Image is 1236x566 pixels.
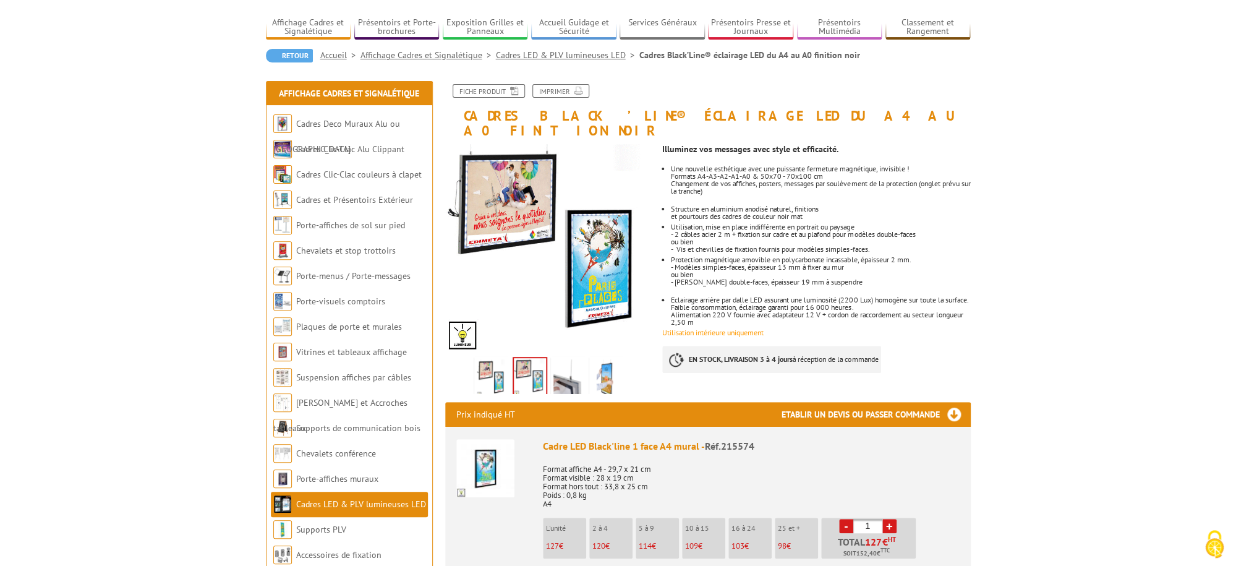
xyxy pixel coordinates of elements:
[708,17,793,38] a: Présentoirs Presse et Journaux
[671,165,970,173] div: Une nouvelle esthétique avec une puissante fermeture magnétique, invisible !
[865,537,882,547] span: 127
[360,49,496,61] a: Affichage Cadres et Signalétique
[532,84,589,98] a: Imprimer
[296,499,426,510] a: Cadres LED & PLV lumineuses LED
[778,524,818,533] p: 25 et +
[731,542,772,551] p: €
[273,397,407,434] a: [PERSON_NAME] et Accroches tableaux
[882,519,897,533] a: +
[824,537,916,559] p: Total
[546,542,586,551] p: €
[705,440,754,452] span: Réf.215574
[546,541,559,551] span: 127
[671,238,970,246] p: ou bien
[273,520,292,539] img: Supports PLV
[843,549,890,559] span: Soit €
[592,542,633,551] p: €
[639,49,860,61] li: Cadres Black’Line® éclairage LED du A4 au A0 finition noir
[671,223,970,231] p: Utilisation, mise en place indifférente en portrait ou paysage
[445,144,654,353] img: affichage_lumineux_215574_1.gif
[671,256,970,264] div: Protection magnétique amovible en polycarbonate incassable, épaisseur 2 mm.
[778,541,786,551] span: 98
[296,296,385,307] a: Porte-visuels comptoirs
[639,524,679,533] p: 5 à 9
[296,321,402,332] a: Plaques de porte et murales
[354,17,440,38] a: Présentoirs et Porte-brochures
[273,165,292,184] img: Cadres Clic-Clac couleurs à clapet
[778,542,818,551] p: €
[671,180,970,195] div: Changement de vos affiches, posters, messages par soulèvement de la protection (onglet prévu sur ...
[543,439,960,453] div: Cadre LED Black'line 1 face A4 mural -
[546,524,586,533] p: L'unité
[296,245,396,256] a: Chevalets et stop trottoirs
[436,84,980,138] h1: Cadres Black’Line® éclairage LED du A4 au A0 finition noir
[592,541,605,551] span: 120
[514,358,546,397] img: affichage_lumineux_215574_1.gif
[273,191,292,209] img: Cadres et Présentoirs Extérieur
[443,17,528,38] a: Exposition Grilles et Panneaux
[273,317,292,336] img: Plaques de porte et murales
[273,444,292,463] img: Chevalets conférence
[296,473,378,484] a: Porte-affiches muraux
[496,49,639,61] a: Cadres LED & PLV lumineuses LED
[671,271,970,278] div: ou bien
[543,457,960,508] p: Format affiche A4 - 29,7 x 21 cm Format visible : 28 x 19 cm Format hors tout : 33,8 x 25 cm Poid...
[685,524,725,533] p: 10 à 15
[273,118,400,155] a: Cadres Deco Muraux Alu ou [GEOGRAPHIC_DATA]
[885,17,971,38] a: Classement et Rangement
[856,549,877,559] span: 152,40
[456,439,514,497] img: Cadre LED Black'line 1 face A4 mural
[477,359,506,398] img: affichage_lumineux_215574_1.jpg
[1193,524,1236,566] button: Cookies (fenêtre modale)
[296,524,346,535] a: Supports PLV
[685,542,725,551] p: €
[671,278,970,286] div: - [PERSON_NAME] double-faces, épaisseur 19 mm à suspendre
[296,169,422,180] a: Cadres Clic-Clac couleurs à clapet
[662,144,838,155] strong: Illuminez vos messages avec style et efficacité.
[1199,529,1230,560] img: Cookies (fenêtre modale)
[839,519,853,533] a: -
[639,542,679,551] p: €
[266,49,313,62] a: Retour
[296,372,411,383] a: Suspension affiches par câbles
[273,343,292,361] img: Vitrines et tableaux affichage
[592,524,633,533] p: 2 à 4
[671,304,970,311] div: Faible consommation, éclairage garanti pour 16 000 heures.
[453,84,525,98] a: Fiche produit
[273,114,292,133] img: Cadres Deco Muraux Alu ou Bois
[273,216,292,234] img: Porte-affiches de sol sur pied
[662,346,881,373] p: à réception de la commande
[671,205,970,213] div: Structure en aluminium anodisé naturel, finitions
[671,173,970,180] div: Formats A4-A3-A2-A1-A0 & 50x70 - 70x100 cm
[296,220,405,231] a: Porte-affiches de sol sur pied
[273,495,292,513] img: Cadres LED & PLV lumineuses LED
[296,346,407,358] a: Vitrines et tableaux affichage
[671,311,970,326] div: Alimentation 220 V fournie avec adaptateur 12 V + cordon de raccordement au secteur longueur 2,50 m
[620,17,705,38] a: Services Généraux
[456,402,515,427] p: Prix indiqué HT
[273,292,292,311] img: Porte-visuels comptoirs
[662,328,764,337] font: Utilisation intérieure uniquement
[797,17,882,38] a: Présentoirs Multimédia
[671,296,970,304] div: Eclairage arrière par dalle LED assurant une luminosité (2200 Lux) homogène sur toute la surface.
[731,541,744,551] span: 103
[273,546,292,564] img: Accessoires de fixation
[320,49,360,61] a: Accueil
[888,535,896,544] sup: HT
[296,448,376,459] a: Chevalets conférence
[296,422,420,434] a: Supports de communication bois
[639,541,652,551] span: 114
[273,368,292,387] img: Suspension affiches par câbles
[273,241,292,260] img: Chevalets et stop trottoirs
[671,231,970,238] p: - 2 câbles acier 2 m + fixation sur cadre et au plafond pour modèles double-faces
[592,359,621,398] img: 215564_cadre_ouverture_magnetique_mural_suspendu.gif
[273,470,292,488] img: Porte-affiches muraux
[782,402,971,427] h3: Etablir un devis ou passer commande
[296,270,411,281] a: Porte-menus / Porte-messages
[685,541,698,551] span: 109
[671,264,970,271] div: - Modèles simples-faces, épaisseur 13 mm à fixer au mur
[296,144,404,155] a: Cadres Clic-Clac Alu Clippant
[273,267,292,285] img: Porte-menus / Porte-messages
[671,213,970,220] div: et pourtours des cadres de couleur noir mat
[882,537,888,547] span: €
